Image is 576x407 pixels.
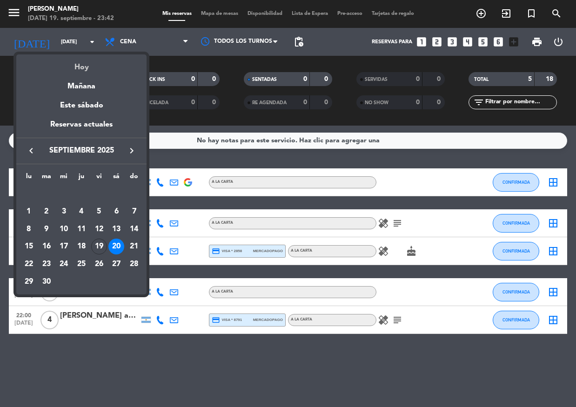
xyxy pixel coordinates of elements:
[21,274,37,290] div: 29
[125,238,143,255] td: 21 de septiembre de 2025
[16,54,147,73] div: Hoy
[90,238,108,255] td: 19 de septiembre de 2025
[108,255,126,273] td: 27 de septiembre de 2025
[40,145,123,157] span: septiembre 2025
[39,256,54,272] div: 23
[126,145,137,156] i: keyboard_arrow_right
[126,204,142,220] div: 7
[91,239,107,254] div: 19
[55,220,73,238] td: 10 de septiembre de 2025
[91,204,107,220] div: 5
[73,220,90,238] td: 11 de septiembre de 2025
[21,204,37,220] div: 1
[91,256,107,272] div: 26
[38,220,55,238] td: 9 de septiembre de 2025
[108,221,124,237] div: 13
[20,255,38,273] td: 22 de septiembre de 2025
[55,171,73,186] th: miércoles
[108,204,124,220] div: 6
[55,238,73,255] td: 17 de septiembre de 2025
[20,273,38,291] td: 29 de septiembre de 2025
[74,256,89,272] div: 25
[91,221,107,237] div: 12
[39,221,54,237] div: 9
[16,119,147,138] div: Reservas actuales
[16,73,147,93] div: Mañana
[125,171,143,186] th: domingo
[74,204,89,220] div: 4
[125,220,143,238] td: 14 de septiembre de 2025
[90,171,108,186] th: viernes
[90,255,108,273] td: 26 de septiembre de 2025
[39,239,54,254] div: 16
[39,274,54,290] div: 30
[38,273,55,291] td: 30 de septiembre de 2025
[73,255,90,273] td: 25 de septiembre de 2025
[74,239,89,254] div: 18
[56,221,72,237] div: 10
[90,203,108,220] td: 5 de septiembre de 2025
[73,203,90,220] td: 4 de septiembre de 2025
[39,204,54,220] div: 2
[38,203,55,220] td: 2 de septiembre de 2025
[20,203,38,220] td: 1 de septiembre de 2025
[20,220,38,238] td: 8 de septiembre de 2025
[125,203,143,220] td: 7 de septiembre de 2025
[16,93,147,119] div: Este sábado
[74,221,89,237] div: 11
[73,238,90,255] td: 18 de septiembre de 2025
[21,256,37,272] div: 22
[55,255,73,273] td: 24 de septiembre de 2025
[73,171,90,186] th: jueves
[108,203,126,220] td: 6 de septiembre de 2025
[26,145,37,156] i: keyboard_arrow_left
[20,185,143,203] td: SEP.
[108,238,126,255] td: 20 de septiembre de 2025
[126,221,142,237] div: 14
[108,171,126,186] th: sábado
[55,203,73,220] td: 3 de septiembre de 2025
[123,145,140,157] button: keyboard_arrow_right
[20,238,38,255] td: 15 de septiembre de 2025
[38,255,55,273] td: 23 de septiembre de 2025
[56,256,72,272] div: 24
[21,239,37,254] div: 15
[108,220,126,238] td: 13 de septiembre de 2025
[56,204,72,220] div: 3
[126,239,142,254] div: 21
[21,221,37,237] div: 8
[38,238,55,255] td: 16 de septiembre de 2025
[56,239,72,254] div: 17
[38,171,55,186] th: martes
[108,256,124,272] div: 27
[125,255,143,273] td: 28 de septiembre de 2025
[20,171,38,186] th: lunes
[108,239,124,254] div: 20
[90,220,108,238] td: 12 de septiembre de 2025
[23,145,40,157] button: keyboard_arrow_left
[126,256,142,272] div: 28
